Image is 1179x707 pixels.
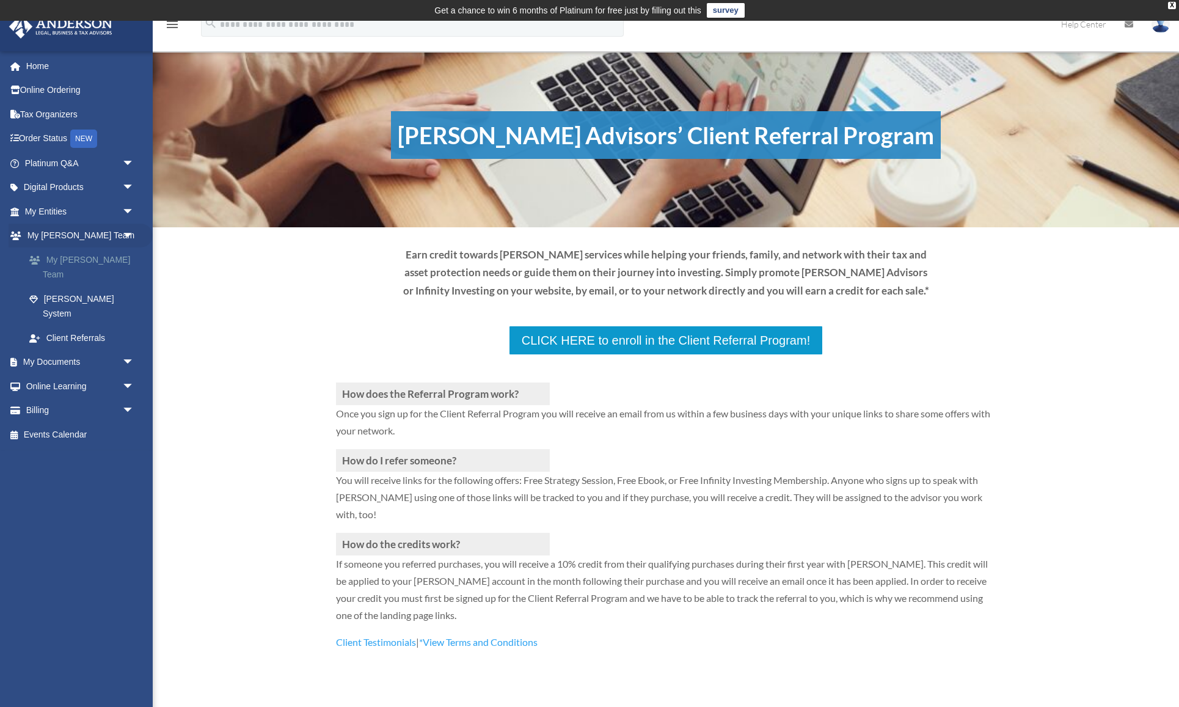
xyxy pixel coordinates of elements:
[336,405,996,449] p: Once you sign up for the Client Referral Program you will receive an email from us within a few b...
[122,398,147,423] span: arrow_drop_down
[165,17,180,32] i: menu
[17,287,153,326] a: [PERSON_NAME] System
[122,224,147,249] span: arrow_drop_down
[9,350,153,375] a: My Documentsarrow_drop_down
[9,398,153,423] a: Billingarrow_drop_down
[165,21,180,32] a: menu
[5,15,116,38] img: Anderson Advisors Platinum Portal
[70,130,97,148] div: NEW
[9,102,153,126] a: Tax Organizers
[419,636,538,654] a: *View Terms and Conditions
[122,175,147,200] span: arrow_drop_down
[336,449,550,472] h3: How do I refer someone?
[122,374,147,399] span: arrow_drop_down
[9,422,153,447] a: Events Calendar
[9,374,153,398] a: Online Learningarrow_drop_down
[402,246,930,300] p: Earn credit towards [PERSON_NAME] services while helping your friends, family, and network with t...
[122,199,147,224] span: arrow_drop_down
[9,54,153,78] a: Home
[9,224,153,248] a: My [PERSON_NAME] Teamarrow_drop_down
[204,16,217,30] i: search
[9,199,153,224] a: My Entitiesarrow_drop_down
[508,325,823,356] a: CLICK HERE to enroll in the Client Referral Program!
[707,3,745,18] a: survey
[336,634,996,651] p: |
[9,175,153,200] a: Digital Productsarrow_drop_down
[1152,15,1170,33] img: User Pic
[122,151,147,176] span: arrow_drop_down
[336,555,996,634] p: If someone you referred purchases, you will receive a 10% credit from their qualifying purchases ...
[1168,2,1176,9] div: close
[122,350,147,375] span: arrow_drop_down
[434,3,701,18] div: Get a chance to win 6 months of Platinum for free just by filling out this
[9,126,153,152] a: Order StatusNEW
[336,533,550,555] h3: How do the credits work?
[17,326,147,350] a: Client Referrals
[336,636,416,654] a: Client Testimonials
[336,383,550,405] h3: How does the Referral Program work?
[336,472,996,533] p: You will receive links for the following offers: Free Strategy Session, Free Ebook, or Free Infin...
[9,151,153,175] a: Platinum Q&Aarrow_drop_down
[17,247,153,287] a: My [PERSON_NAME] Team
[9,78,153,103] a: Online Ordering
[391,111,941,159] h1: [PERSON_NAME] Advisors’ Client Referral Program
